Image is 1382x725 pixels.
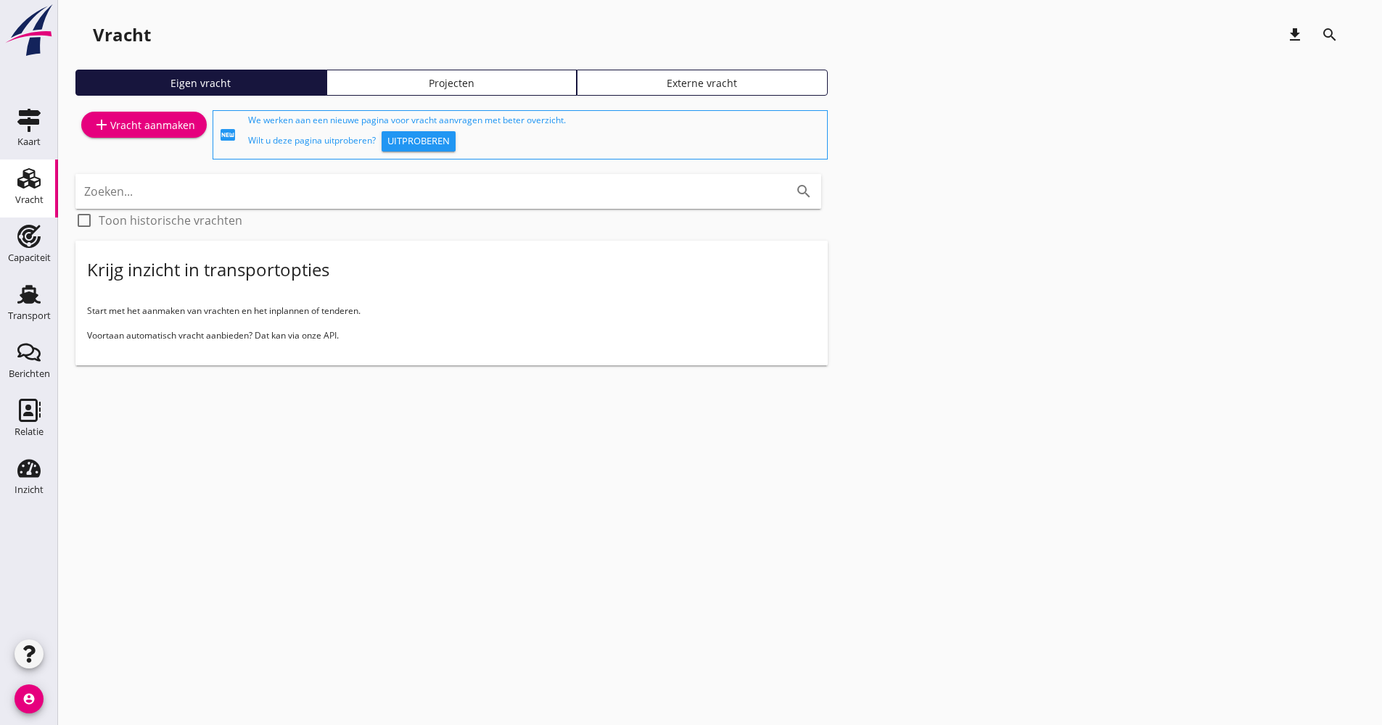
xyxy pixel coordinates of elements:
i: account_circle [15,684,44,713]
input: Zoeken... [84,180,772,203]
div: Inzicht [15,485,44,494]
button: Uitproberen [382,131,456,152]
div: Uitproberen [387,134,450,149]
div: Vracht aanmaken [93,116,195,133]
div: Projecten [333,75,571,91]
i: download [1286,26,1304,43]
i: search [1321,26,1338,43]
a: Projecten [326,70,577,96]
div: Relatie [15,427,44,436]
i: fiber_new [219,126,236,144]
label: Toon historische vrachten [99,213,242,228]
i: search [795,183,813,200]
a: Externe vracht [577,70,828,96]
a: Eigen vracht [75,70,326,96]
div: Vracht [15,195,44,204]
div: Vracht [93,23,151,46]
i: add [93,116,110,133]
div: We werken aan een nieuwe pagina voor vracht aanvragen met beter overzicht. Wilt u deze pagina uit... [248,114,821,156]
div: Krijg inzicht in transportopties [87,258,329,281]
div: Capaciteit [8,253,51,262]
p: Voortaan automatisch vracht aanbieden? Dat kan via onze API. [87,329,816,342]
img: logo-small.a267ee39.svg [3,4,55,57]
div: Kaart [17,137,41,146]
div: Eigen vracht [82,75,320,91]
p: Start met het aanmaken van vrachten en het inplannen of tenderen. [87,304,816,318]
div: Transport [8,311,51,320]
div: Berichten [9,369,50,378]
a: Vracht aanmaken [81,112,207,138]
div: Externe vracht [583,75,821,91]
